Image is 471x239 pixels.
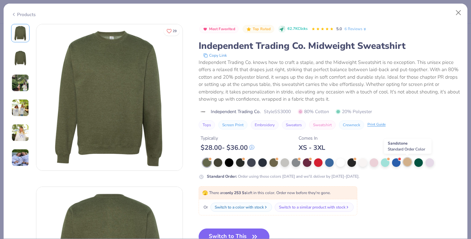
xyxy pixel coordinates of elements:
span: Style SS3000 [264,108,291,115]
div: $ 28.00 - $ 36.00 [201,144,254,152]
div: Print Guide [367,122,386,128]
button: Crewneck [339,120,364,129]
span: 80% Cotton [298,108,329,115]
img: Front [36,24,183,170]
button: Screen Print [218,120,247,129]
div: Switch to a color with stock [215,204,264,210]
div: Sandstone [384,139,432,154]
span: 29 [173,30,177,33]
img: brand logo [199,109,207,114]
button: Tops [199,120,215,129]
span: There are left in this color. Order now before they're gone. [202,190,331,195]
img: User generated content [11,149,29,167]
img: Top Rated sort [246,27,251,32]
strong: only 253 Ss [225,190,246,195]
button: Switch to a color with stock [210,203,272,212]
button: copy to clipboard [201,52,229,59]
img: User generated content [11,99,29,117]
span: 🫣 [202,190,208,196]
img: Back [12,50,28,66]
div: Comes In [299,135,325,142]
button: Close [452,7,465,19]
div: Switch to a similar product with stock [279,204,345,210]
button: Badge Button [199,25,239,33]
a: 6 Reviews [344,26,367,32]
div: 5.0 Stars [311,24,334,34]
button: Embroidery [251,120,279,129]
img: User generated content [11,74,29,92]
span: Independent Trading Co. [211,108,261,115]
span: Standard Order Color [388,147,425,152]
span: Or [202,204,208,210]
strong: Standard Order : [207,174,237,179]
div: Independent Trading Co. Midweight Sweatshirt [199,40,460,52]
button: Badge Button [243,25,274,33]
div: Independent Trading Co. knows how to craft a staple, and the Midweight Sweatshirt is no exception... [199,59,460,103]
div: Order using these colors [DATE] and we'll deliver by [DATE]-[DATE]. [207,173,360,179]
div: XS - 3XL [299,144,325,152]
img: Most Favorited sort [203,27,208,32]
button: Sweaters [282,120,306,129]
span: Most Favorited [209,27,235,31]
button: Like [164,26,180,36]
img: User generated content [11,124,29,142]
div: Typically [201,135,254,142]
div: Products [11,11,36,18]
span: 62.7K Clicks [287,26,307,32]
img: Front [12,25,28,41]
span: 5.0 [336,26,342,31]
span: 20% Polyester [336,108,372,115]
button: Sweatshirt [309,120,336,129]
button: Switch to a similar product with stock [275,203,354,212]
span: Top Rated [253,27,271,31]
